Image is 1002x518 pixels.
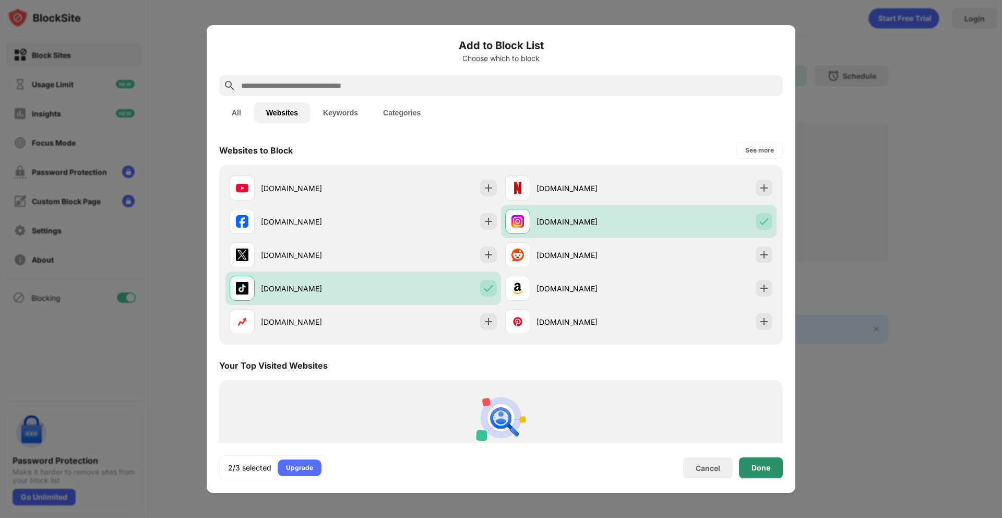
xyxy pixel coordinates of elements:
[511,182,524,194] img: favicons
[311,102,371,123] button: Keywords
[476,393,526,443] img: personal-suggestions.svg
[236,282,248,295] img: favicons
[261,283,363,294] div: [DOMAIN_NAME]
[261,316,363,327] div: [DOMAIN_NAME]
[511,215,524,228] img: favicons
[254,102,311,123] button: Websites
[745,145,774,156] div: See more
[536,316,639,327] div: [DOMAIN_NAME]
[261,183,363,194] div: [DOMAIN_NAME]
[536,216,639,227] div: [DOMAIN_NAME]
[511,249,524,261] img: favicons
[511,282,524,295] img: favicons
[536,283,639,294] div: [DOMAIN_NAME]
[236,182,248,194] img: favicons
[511,315,524,328] img: favicons
[219,54,783,63] div: Choose which to block
[261,216,363,227] div: [DOMAIN_NAME]
[228,463,271,473] div: 2/3 selected
[219,102,254,123] button: All
[236,315,248,328] img: favicons
[286,463,313,473] div: Upgrade
[696,464,720,473] div: Cancel
[536,250,639,261] div: [DOMAIN_NAME]
[219,360,328,371] div: Your Top Visited Websites
[219,145,293,156] div: Websites to Block
[371,102,433,123] button: Categories
[223,79,236,92] img: search.svg
[236,215,248,228] img: favicons
[536,183,639,194] div: [DOMAIN_NAME]
[261,250,363,261] div: [DOMAIN_NAME]
[236,249,248,261] img: favicons
[751,464,770,472] div: Done
[219,38,783,53] h6: Add to Block List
